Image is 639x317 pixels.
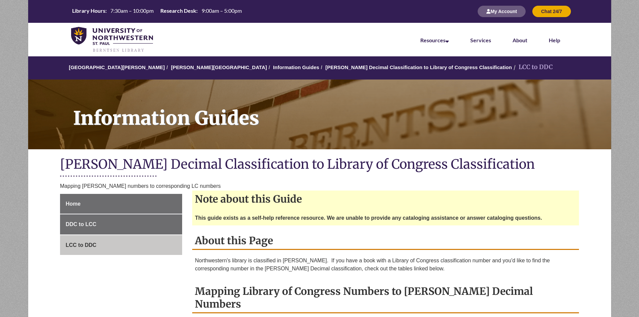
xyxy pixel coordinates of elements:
a: Hours Today [69,7,245,16]
h1: Information Guides [66,80,611,141]
span: 7:30am – 10:00pm [110,7,154,14]
a: [PERSON_NAME] Decimal Classification to Library of Congress Classification [325,64,512,70]
table: Hours Today [69,7,245,15]
a: Help [549,37,560,43]
span: Home [66,201,81,207]
a: Information Guides [273,64,319,70]
a: About [513,37,527,43]
a: Services [470,37,491,43]
a: My Account [478,8,526,14]
a: Home [60,194,182,214]
a: [GEOGRAPHIC_DATA][PERSON_NAME] [69,64,165,70]
h1: [PERSON_NAME] Decimal Classification to Library of Congress Classification [60,156,579,174]
span: Mapping [PERSON_NAME] numbers to corresponding LC numbers [60,183,221,189]
a: Chat 24/7 [532,8,571,14]
a: Information Guides [28,80,611,149]
a: [PERSON_NAME][GEOGRAPHIC_DATA] [171,64,267,70]
strong: This guide exists as a self-help reference resource. We are unable to provide any cataloging assi... [195,215,542,221]
a: DDC to LCC [60,214,182,234]
p: Northwestern's library is classified in [PERSON_NAME]. If you have a book with a Library of Congr... [195,257,576,273]
h2: Note about this Guide [192,191,579,207]
button: My Account [478,6,526,17]
img: UNWSP Library Logo [71,27,153,53]
a: LCC to DDC [60,235,182,255]
div: Guide Page Menu [60,194,182,255]
h2: About this Page [192,232,579,250]
h2: Mapping Library of Congress Numbers to [PERSON_NAME] Decimal Numbers [192,283,579,313]
span: DDC to LCC [66,221,97,227]
a: Resources [420,37,449,43]
span: LCC to DDC [66,242,97,248]
button: Chat 24/7 [532,6,571,17]
li: LCC to DDC [512,62,553,72]
th: Library Hours: [69,7,108,14]
span: 9:00am – 5:00pm [202,7,242,14]
th: Research Desk: [158,7,199,14]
